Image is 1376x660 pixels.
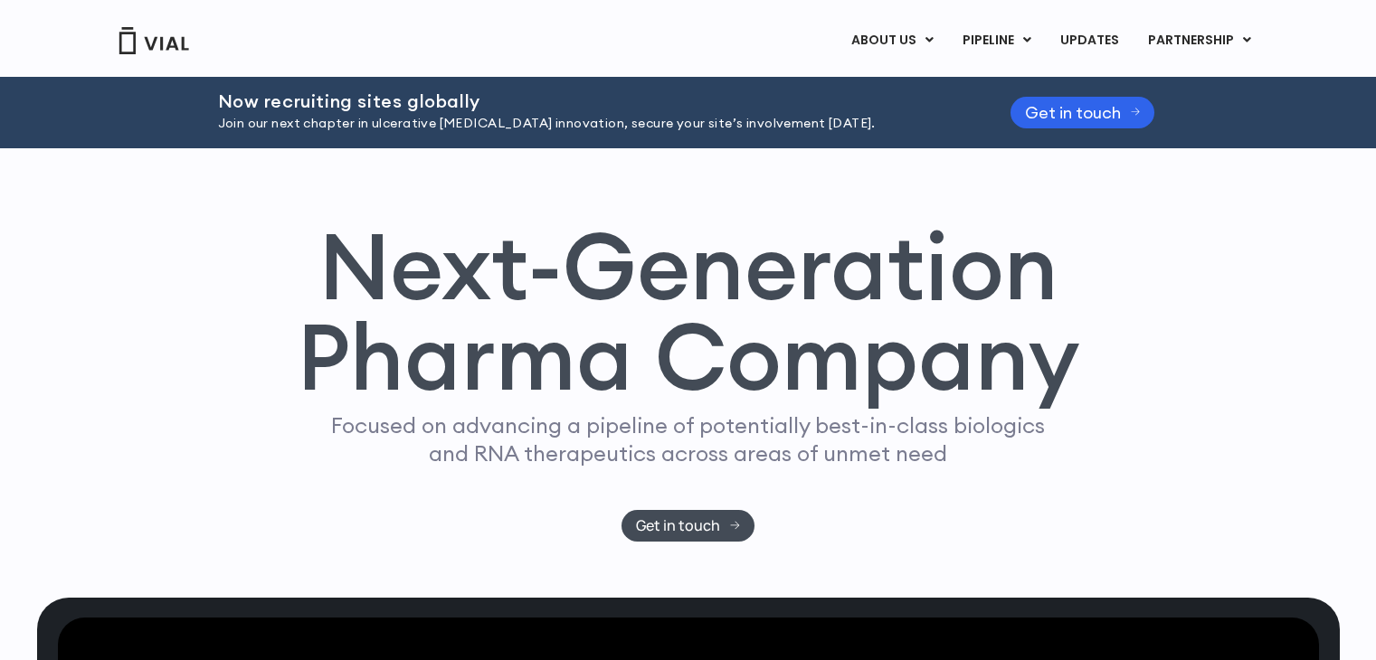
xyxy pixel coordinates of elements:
[636,519,720,533] span: Get in touch
[837,25,947,56] a: ABOUT USMenu Toggle
[118,27,190,54] img: Vial Logo
[324,411,1053,467] p: Focused on advancing a pipeline of potentially best-in-class biologics and RNA therapeutics acros...
[1025,106,1121,119] span: Get in touch
[622,510,754,542] a: Get in touch
[297,221,1080,403] h1: Next-Generation Pharma Company
[218,91,965,111] h2: Now recruiting sites globally
[1046,25,1133,56] a: UPDATES
[1011,97,1155,128] a: Get in touch
[1134,25,1266,56] a: PARTNERSHIPMenu Toggle
[948,25,1045,56] a: PIPELINEMenu Toggle
[218,114,965,134] p: Join our next chapter in ulcerative [MEDICAL_DATA] innovation, secure your site’s involvement [DA...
